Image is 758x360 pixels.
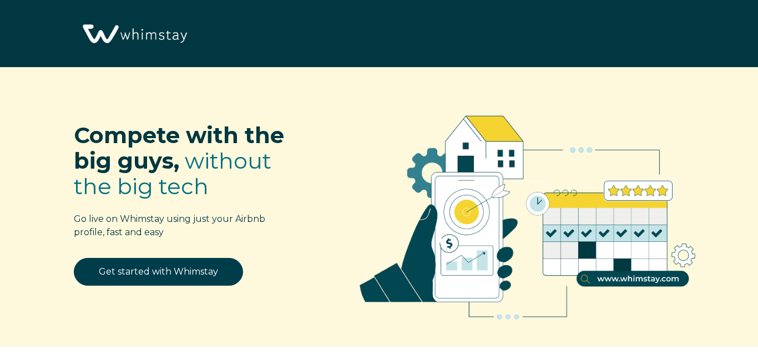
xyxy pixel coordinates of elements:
[74,214,265,237] span: Go live on Whimstay using just your Airbnb profile, fast and easy
[332,84,723,340] img: RBO Ilustrations-02
[74,121,284,174] span: Compete with the big guys,
[74,147,271,200] span: without the big tech
[74,258,243,286] a: Get started with Whimstay
[78,6,190,63] img: Whimstay Logo-02 1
